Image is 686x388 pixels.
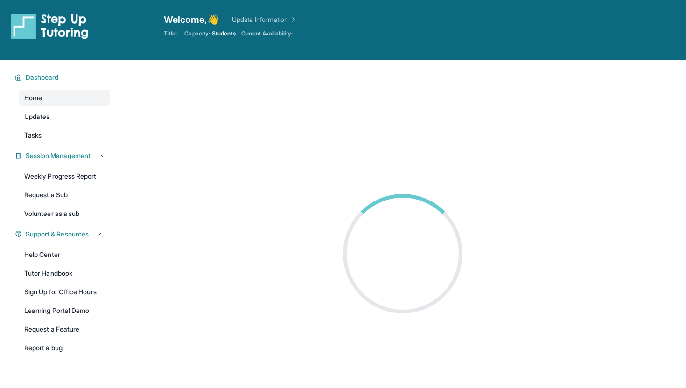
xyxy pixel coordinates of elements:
[26,151,91,160] span: Session Management
[22,73,105,82] button: Dashboard
[24,131,42,140] span: Tasks
[184,30,210,37] span: Capacity:
[22,229,105,239] button: Support & Resources
[212,30,236,37] span: Students
[19,187,110,203] a: Request a Sub
[164,13,219,26] span: Welcome, 👋
[19,90,110,106] a: Home
[22,151,105,160] button: Session Management
[19,108,110,125] a: Updates
[24,93,42,103] span: Home
[26,229,89,239] span: Support & Resources
[288,15,297,24] img: Chevron Right
[19,127,110,144] a: Tasks
[19,302,110,319] a: Learning Portal Demo
[19,284,110,300] a: Sign Up for Office Hours
[11,13,89,39] img: logo
[19,339,110,356] a: Report a bug
[232,15,297,24] a: Update Information
[19,265,110,282] a: Tutor Handbook
[19,205,110,222] a: Volunteer as a sub
[19,321,110,338] a: Request a Feature
[19,246,110,263] a: Help Center
[26,73,59,82] span: Dashboard
[241,30,293,37] span: Current Availability:
[164,30,177,37] span: Title:
[19,168,110,185] a: Weekly Progress Report
[24,112,50,121] span: Updates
